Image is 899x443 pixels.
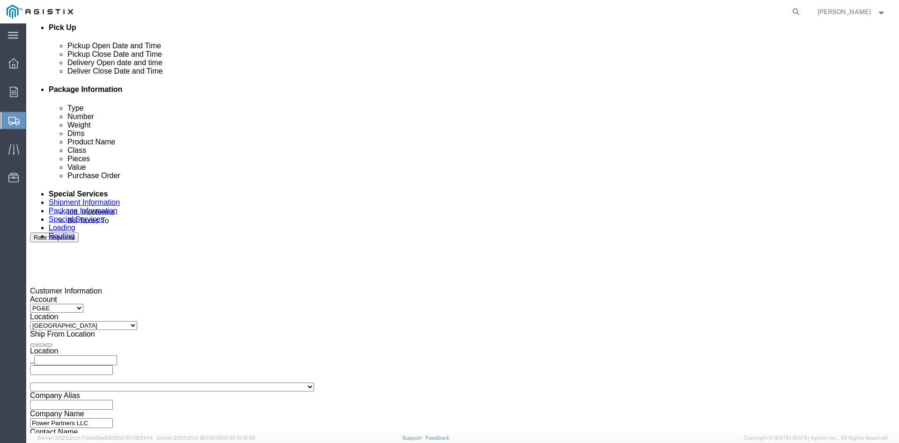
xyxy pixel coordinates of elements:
span: Client: 2025.20.0-8b113f4 [157,435,255,441]
a: Feedback [426,435,449,441]
iframe: FS Legacy Container [26,23,899,433]
a: Support [402,435,426,441]
span: Server: 2025.20.0-710e05ee653 [37,435,153,441]
span: Amanda Brown [818,7,871,17]
span: Copyright © [DATE]-[DATE] Agistix Inc., All Rights Reserved [744,434,888,442]
img: logo [7,5,73,19]
span: [DATE] 10:16:38 [219,435,255,441]
button: [PERSON_NAME] [817,6,886,17]
span: [DATE] 09:51:04 [115,435,153,441]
